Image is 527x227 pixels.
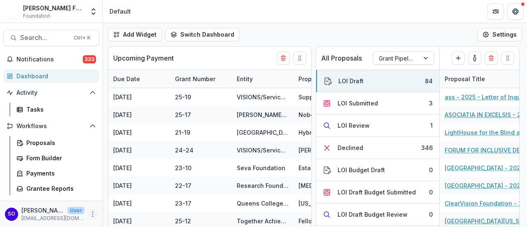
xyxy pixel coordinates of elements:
[237,200,317,207] a: Queens College Foundation
[108,141,170,159] div: [DATE]
[294,70,355,88] div: Proposal Title
[237,164,285,171] a: Seva Foundation
[468,51,481,65] button: toggle-assigned-to-me
[23,12,50,20] span: Foundation
[501,51,514,65] button: Drag
[338,99,378,108] div: LOI Submitted
[13,103,99,116] a: Tasks
[170,75,220,83] div: Grant Number
[452,51,465,65] button: Create Proposal
[487,3,504,20] button: Partners
[21,206,64,215] p: [PERSON_NAME]
[20,34,69,42] span: Search...
[26,184,93,193] div: Grantee Reports
[106,5,134,17] nav: breadcrumb
[170,70,232,88] div: Grant Number
[3,199,99,212] button: Open Documents
[3,53,99,66] button: Notifications333
[237,147,389,154] a: VISIONS/Services for the Blind and Visually Impaired
[316,70,439,92] button: LOI Draft84
[338,77,364,85] div: LOI Draft
[485,51,498,65] button: Delete card
[108,28,162,41] button: Add Widget
[108,159,170,177] div: [DATE]
[175,217,191,225] div: 25-12
[440,75,490,83] div: Proposal Title
[237,111,338,118] a: [PERSON_NAME] International (HKI)
[108,106,170,124] div: [DATE]
[108,124,170,141] div: [DATE]
[13,182,99,195] a: Grantee Reports
[338,188,416,197] div: LOI Draft Budget Submitted
[13,166,99,180] a: Payments
[108,70,170,88] div: Due Date
[232,70,294,88] div: Entity
[316,204,439,226] button: LOI Draft Budget Review0
[26,154,93,162] div: Form Builder
[298,146,350,154] div: [PERSON_NAME] Scholars College to Career Program
[175,199,191,208] div: 23-17
[429,99,433,108] div: 3
[175,93,191,101] div: 25-19
[429,210,433,219] div: 0
[26,169,93,178] div: Payments
[108,88,170,106] div: [DATE]
[16,72,93,80] div: Dashboard
[108,75,145,83] div: Due Date
[421,143,433,152] div: 346
[8,211,15,217] div: Susan Olivo
[294,75,344,83] div: Proposal Title
[13,151,99,165] a: Form Builder
[3,30,99,46] button: Search...
[88,209,98,219] button: More
[338,143,363,152] div: Declined
[298,110,350,119] div: Nobo Drishti Bochaganj: Eliminating Cataract Blindness in [GEOGRAPHIC_DATA], [GEOGRAPHIC_DATA], [...
[16,56,83,63] span: Notifications
[293,51,306,65] button: Drag
[175,110,191,119] div: 25-17
[7,5,20,18] img: Lavelle Fund for the Blind
[26,105,93,114] div: Tasks
[316,159,439,181] button: LOI Budget Draft0
[3,119,99,133] button: Open Workflows
[298,199,350,208] div: [US_STATE] DeafBlind Collaborative - 88733939
[425,77,433,85] div: 84
[430,121,433,130] div: 1
[175,146,194,154] div: 24-24
[232,75,258,83] div: Entity
[3,86,99,99] button: Open Activity
[507,3,524,20] button: Get Help
[429,166,433,174] div: 0
[338,210,408,219] div: LOI Draft Budget Review
[316,181,439,204] button: LOI Draft Budget Submitted0
[175,181,191,190] div: 22-17
[165,28,240,41] button: Switch Dashboard
[175,128,190,137] div: 21-19
[16,123,86,130] span: Workflows
[108,194,170,212] div: [DATE]
[83,55,96,63] span: 333
[316,137,439,159] button: Declined346
[237,182,433,189] a: Research Foundation of CUNY on behalf of Hunter College of CUNY
[338,121,370,130] div: LOI Review
[68,207,84,214] p: User
[88,3,99,20] button: Open entity switcher
[26,138,93,147] div: Proposals
[108,177,170,194] div: [DATE]
[237,129,329,136] a: [GEOGRAPHIC_DATA] [US_STATE]
[13,136,99,150] a: Proposals
[237,94,389,101] a: VISIONS/Services for the Blind and Visually Impaired
[429,188,433,197] div: 0
[72,33,92,42] div: Ctrl + K
[21,215,84,222] p: [EMAIL_ADDRESS][DOMAIN_NAME]
[277,51,290,65] button: Delete card
[321,53,362,63] p: All Proposals
[175,164,191,172] div: 23-10
[298,164,350,172] div: Establishing a World-Class Eye Care Training and Learning Center in [GEOGRAPHIC_DATA] - 87560551
[113,53,174,63] p: Upcoming Payment
[237,218,411,225] a: Together Achieving Dream Inc. Foundation (TAD Foundation)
